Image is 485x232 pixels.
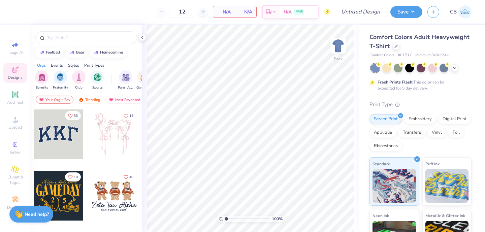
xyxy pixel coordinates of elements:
[427,128,446,138] div: Vinyl
[35,70,48,90] button: filter button
[118,70,133,90] button: filter button
[369,114,402,124] div: Screen Print
[398,53,412,58] span: # C1717
[450,8,457,16] span: CB
[100,51,123,54] div: homecoming
[57,73,64,81] img: Fraternity Image
[378,79,460,91] div: This color can be expedited for 5 day delivery.
[51,62,63,68] div: Events
[3,174,27,185] span: Clipart & logos
[75,73,83,81] img: Club Image
[373,212,389,219] span: Neon Ink
[450,5,472,19] a: CB
[334,56,343,62] div: Back
[91,70,104,90] button: filter button
[93,51,99,55] img: trend_line.gif
[136,70,152,90] button: filter button
[425,160,440,167] span: Puff Ink
[75,85,83,90] span: Club
[169,6,195,18] input: – –
[35,47,63,58] button: football
[38,73,46,81] img: Sorority Image
[10,150,21,155] span: Greek
[121,111,136,120] button: Like
[94,73,101,81] img: Sports Image
[66,47,87,58] button: bear
[75,96,103,104] div: Trending
[404,114,436,124] div: Embroidery
[74,114,78,118] span: 33
[108,97,114,102] img: most_fav.gif
[8,125,22,130] span: Upload
[69,51,75,55] img: trend_line.gif
[448,128,464,138] div: Foil
[74,175,78,179] span: 18
[53,85,68,90] span: Fraternity
[35,70,48,90] div: filter for Sorority
[425,169,469,203] img: Puff Ink
[239,8,252,15] span: N/A
[121,172,136,181] button: Like
[122,73,130,81] img: Parent's Weekend Image
[369,141,402,151] div: Rhinestones
[53,70,68,90] div: filter for Fraternity
[369,128,396,138] div: Applique
[7,50,23,55] span: Image AI
[136,70,152,90] div: filter for Game Day
[78,97,84,102] img: trending.gif
[369,33,470,50] span: Comfort Colors Adult Heavyweight T-Shirt
[378,79,413,85] strong: Fresh Prints Flash:
[129,114,133,118] span: 15
[369,101,472,108] div: Print Type
[129,175,133,179] span: 40
[36,96,73,104] div: Your Org's Fav
[136,85,152,90] span: Game Day
[217,8,231,15] span: N/A
[90,47,126,58] button: homecoming
[7,205,23,210] span: Decorate
[7,100,23,105] span: Add Text
[331,39,345,53] img: Back
[373,160,390,167] span: Standard
[272,216,283,222] span: 100 %
[8,75,23,80] span: Designs
[458,5,472,19] img: Caroline Beach
[53,70,68,90] button: filter button
[65,172,81,181] button: Like
[72,70,86,90] button: filter button
[425,212,465,219] span: Metallic & Glitter Ink
[118,85,133,90] span: Parent's Weekend
[284,8,292,15] span: N/A
[92,85,103,90] span: Sports
[36,85,48,90] span: Sorority
[84,62,104,68] div: Print Types
[37,62,46,68] div: Orgs
[438,114,471,124] div: Digital Print
[68,62,79,68] div: Styles
[118,70,133,90] div: filter for Parent's Weekend
[91,70,104,90] div: filter for Sports
[25,211,49,218] strong: Need help?
[76,51,84,54] div: bear
[72,70,86,90] div: filter for Club
[390,6,422,18] button: Save
[398,128,425,138] div: Transfers
[46,34,133,41] input: Try "Alpha"
[140,73,148,81] img: Game Day Image
[39,51,44,55] img: trend_line.gif
[46,51,60,54] div: football
[373,169,416,203] img: Standard
[65,111,81,120] button: Like
[296,9,303,14] span: FREE
[39,97,44,102] img: most_fav.gif
[105,96,143,104] div: Most Favorited
[415,53,449,58] span: Minimum Order: 24 +
[369,53,394,58] span: Comfort Colors
[336,5,385,19] input: Untitled Design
